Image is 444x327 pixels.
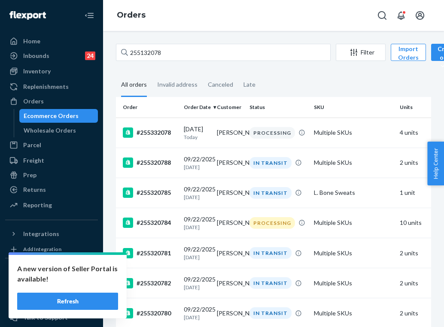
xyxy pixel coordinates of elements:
[5,227,98,241] button: Integrations
[249,247,292,259] div: IN TRANSIT
[180,97,213,118] th: Order Date
[213,268,246,298] td: [PERSON_NAME]
[5,265,98,279] button: Fast Tags
[310,268,396,298] td: Multiple SKUs
[314,188,393,197] div: L. Bone Sweats
[396,118,429,148] td: 4 units
[17,263,118,284] p: A new version of Seller Portal is available!
[17,293,118,310] button: Refresh
[374,7,391,24] button: Open Search Box
[396,97,429,118] th: Units
[23,201,52,209] div: Reporting
[24,126,76,135] div: Wholesale Orders
[243,73,255,96] div: Late
[310,238,396,268] td: Multiple SKUs
[184,194,210,201] p: [DATE]
[24,112,79,120] div: Ecommerce Orders
[336,48,385,57] div: Filter
[123,278,177,288] div: #255320782
[396,178,429,208] td: 1 unit
[23,156,44,165] div: Freight
[184,215,210,231] div: 09/22/2025
[23,51,49,60] div: Inbounds
[117,10,146,20] a: Orders
[310,118,396,148] td: Multiple SKUs
[310,208,396,238] td: Multiple SKUs
[184,163,210,171] p: [DATE]
[123,248,177,258] div: #255320781
[184,155,210,171] div: 09/22/2025
[23,185,46,194] div: Returns
[5,282,98,293] a: Add Fast Tag
[110,3,152,28] ol: breadcrumbs
[396,238,429,268] td: 2 units
[9,11,46,20] img: Flexport logo
[5,49,98,63] a: Inbounds24
[23,171,36,179] div: Prep
[392,7,410,24] button: Open notifications
[208,73,233,96] div: Canceled
[184,133,210,141] p: Today
[123,308,177,318] div: #255320780
[310,148,396,178] td: Multiple SKUs
[411,7,429,24] button: Open account menu
[5,138,98,152] a: Parcel
[23,245,61,253] div: Add Integration
[116,44,331,61] input: Search orders
[157,73,198,96] div: Invalid address
[249,217,295,229] div: PROCESSING
[116,97,180,118] th: Order
[184,314,210,321] p: [DATE]
[184,284,210,291] p: [DATE]
[249,307,292,319] div: IN TRANSIT
[5,94,98,108] a: Orders
[5,34,98,48] a: Home
[5,296,98,310] a: Settings
[184,254,210,261] p: [DATE]
[249,127,295,139] div: PROCESSING
[85,51,95,60] div: 24
[184,275,210,291] div: 09/22/2025
[123,157,177,168] div: #255320788
[249,157,292,169] div: IN TRANSIT
[5,154,98,167] a: Freight
[213,178,246,208] td: [PERSON_NAME]
[19,109,98,123] a: Ecommerce Orders
[184,305,210,321] div: 09/22/2025
[123,127,177,138] div: #255332078
[184,224,210,231] p: [DATE]
[19,124,98,137] a: Wholesale Orders
[123,188,177,198] div: #255320785
[23,141,41,149] div: Parcel
[5,183,98,197] a: Returns
[217,103,243,111] div: Customer
[23,82,69,91] div: Replenishments
[213,238,246,268] td: [PERSON_NAME]
[246,97,310,118] th: Status
[396,208,429,238] td: 10 units
[123,218,177,228] div: #255320784
[5,244,98,254] a: Add Integration
[184,245,210,261] div: 09/22/2025
[249,277,292,289] div: IN TRANSIT
[184,185,210,201] div: 09/22/2025
[81,7,98,24] button: Close Navigation
[249,187,292,199] div: IN TRANSIT
[427,142,444,185] button: Help Center
[391,44,426,61] button: Import Orders
[121,73,147,97] div: All orders
[5,198,98,212] a: Reporting
[310,97,396,118] th: SKU
[23,67,51,76] div: Inventory
[213,148,246,178] td: [PERSON_NAME]
[23,97,44,106] div: Orders
[213,208,246,238] td: [PERSON_NAME]
[213,118,246,148] td: [PERSON_NAME]
[5,64,98,78] a: Inventory
[5,168,98,182] a: Prep
[23,37,40,45] div: Home
[336,44,386,61] button: Filter
[5,80,98,94] a: Replenishments
[396,148,429,178] td: 2 units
